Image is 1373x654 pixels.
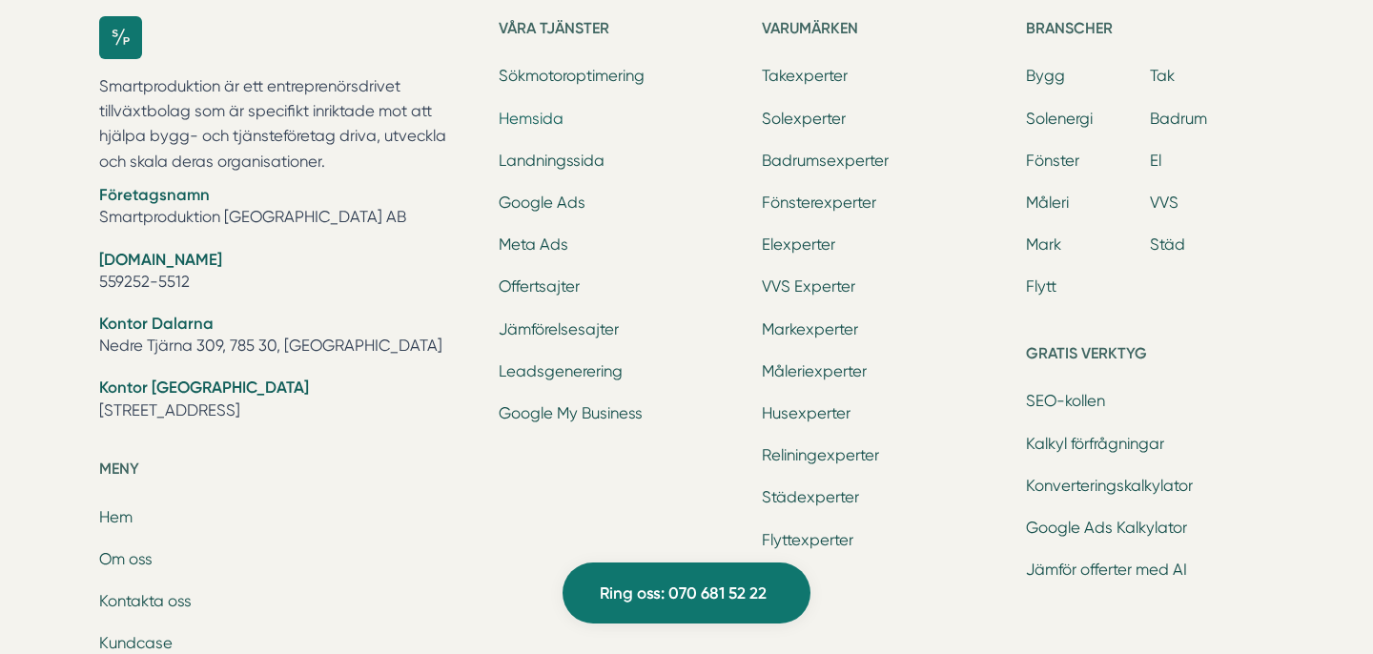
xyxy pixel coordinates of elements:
a: Flyttexperter [762,531,853,549]
h5: Branscher [1026,16,1274,47]
a: Husexperter [762,404,850,422]
a: Måleriexperter [762,362,867,380]
a: Bygg [1026,67,1065,85]
a: Meta Ads [499,235,568,254]
p: Smartproduktion är ett entreprenörsdrivet tillväxtbolag som är specifikt inriktade mot att hjälpa... [99,74,476,175]
a: Solexperter [762,110,846,128]
a: Kalkyl förfrågningar [1026,435,1164,453]
a: Elexperter [762,235,835,254]
a: Mark [1026,235,1061,254]
a: Offertsajter [499,277,580,296]
a: Konverteringskalkylator [1026,477,1193,495]
a: Fönster [1026,152,1079,170]
a: Tak [1150,67,1175,85]
h5: Våra tjänster [499,16,747,47]
a: Google Ads [499,194,585,212]
a: Leadsgenerering [499,362,623,380]
a: Måleri [1026,194,1069,212]
a: Fönsterexperter [762,194,876,212]
li: [STREET_ADDRESS] [99,377,476,425]
a: Takexperter [762,67,848,85]
a: Ring oss: 070 681 52 22 [563,562,810,623]
a: Städexperter [762,488,859,506]
a: Jämförelsesajter [499,320,619,338]
a: Hem [99,508,133,526]
a: Jämför offerter med AI [1026,561,1187,579]
li: 559252-5512 [99,249,476,297]
h5: Meny [99,457,476,487]
h5: Gratis verktyg [1026,341,1274,372]
a: Solenergi [1026,110,1093,128]
strong: Företagsnamn [99,185,210,204]
a: Badrumsexperter [762,152,889,170]
a: Kontakta oss [99,592,192,610]
h5: Varumärken [762,16,1010,47]
a: Google Ads Kalkylator [1026,519,1187,537]
a: VVS [1150,194,1178,212]
a: Badrum [1150,110,1207,128]
a: Om oss [99,550,153,568]
a: Google My Business [499,404,643,422]
a: Reliningexperter [762,446,879,464]
a: Markexperter [762,320,858,338]
a: VVS Experter [762,277,855,296]
li: Smartproduktion [GEOGRAPHIC_DATA] AB [99,184,476,233]
a: Sökmotoroptimering [499,67,645,85]
strong: Kontor [GEOGRAPHIC_DATA] [99,378,309,397]
a: SEO-kollen [1026,392,1105,410]
strong: [DOMAIN_NAME] [99,250,222,269]
span: Ring oss: 070 681 52 22 [600,581,767,606]
a: Flytt [1026,277,1056,296]
a: Städ [1150,235,1185,254]
a: Landningssida [499,152,605,170]
strong: Kontor Dalarna [99,314,214,333]
a: Kundcase [99,634,173,652]
a: El [1150,152,1161,170]
a: Hemsida [499,110,564,128]
li: Nedre Tjärna 309, 785 30, [GEOGRAPHIC_DATA] [99,313,476,361]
